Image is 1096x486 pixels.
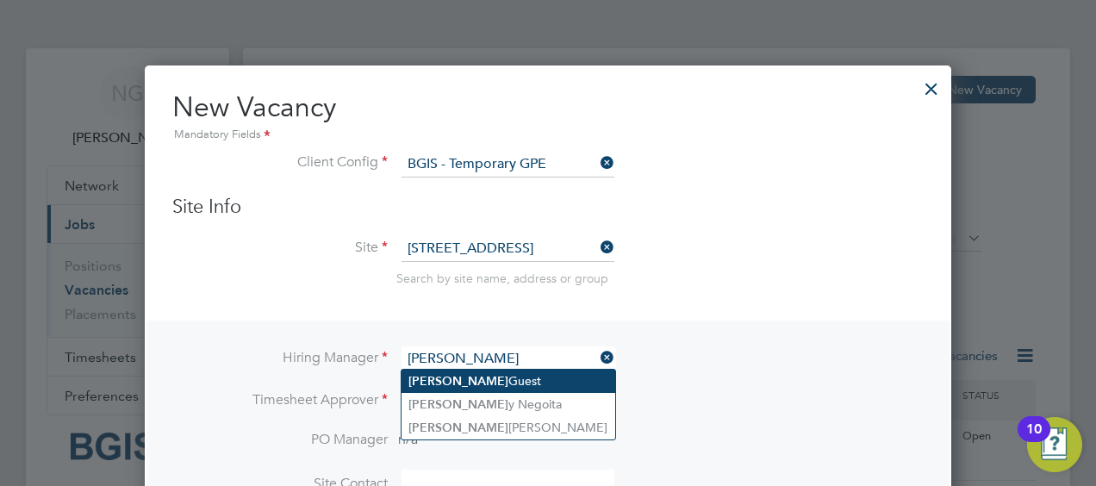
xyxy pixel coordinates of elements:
b: [PERSON_NAME] [408,374,508,389]
h3: Site Info [172,195,924,220]
span: Search by site name, address or group [396,271,608,286]
b: [PERSON_NAME] [408,421,508,435]
div: 10 [1026,429,1042,452]
input: Search for... [402,346,614,371]
li: y Negoita [402,393,615,416]
label: Site [172,239,388,257]
li: [PERSON_NAME] [402,416,615,439]
div: Mandatory Fields [172,126,924,145]
button: Open Resource Center, 10 new notifications [1027,417,1082,472]
input: Search for... [402,152,614,178]
input: Search for... [402,236,614,262]
b: [PERSON_NAME] [408,397,508,412]
li: Guest [402,370,615,393]
h2: New Vacancy [172,90,924,145]
label: Hiring Manager [172,349,388,367]
label: Timesheet Approver [172,391,388,409]
label: Client Config [172,153,388,171]
span: n/a [398,431,418,448]
label: PO Manager [172,431,388,449]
